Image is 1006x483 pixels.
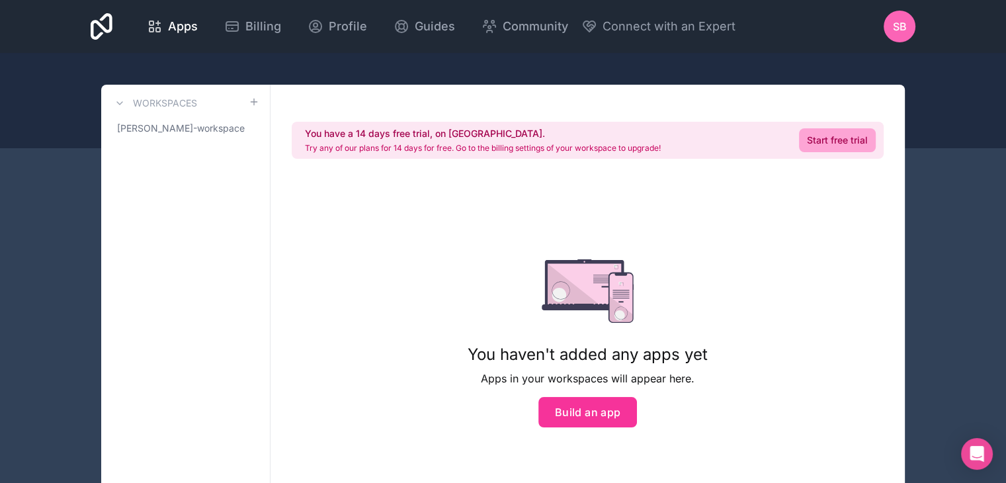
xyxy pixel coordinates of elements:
a: Workspaces [112,95,197,111]
div: Open Intercom Messenger [961,438,993,470]
img: empty state [542,259,634,323]
span: SB [893,19,907,34]
a: Community [471,12,579,41]
h1: You haven't added any apps yet [468,344,708,365]
button: Connect with an Expert [581,17,735,36]
p: Apps in your workspaces will appear here. [468,371,708,386]
h3: Workspaces [133,97,197,110]
span: Apps [168,17,198,36]
a: [PERSON_NAME]-workspace [112,116,259,140]
span: Community [503,17,568,36]
span: [PERSON_NAME]-workspace [117,122,245,135]
h2: You have a 14 days free trial, on [GEOGRAPHIC_DATA]. [305,127,661,140]
a: Apps [136,12,208,41]
span: Connect with an Expert [603,17,735,36]
span: Profile [329,17,367,36]
a: Guides [383,12,466,41]
span: Guides [415,17,455,36]
a: Start free trial [799,128,876,152]
span: Billing [245,17,281,36]
a: Profile [297,12,378,41]
p: Try any of our plans for 14 days for free. Go to the billing settings of your workspace to upgrade! [305,143,661,154]
a: Billing [214,12,292,41]
button: Build an app [538,397,638,427]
